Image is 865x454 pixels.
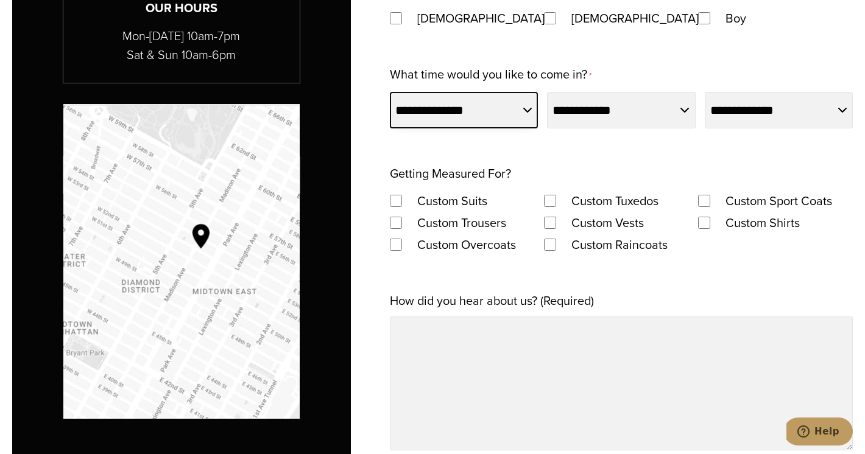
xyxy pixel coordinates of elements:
[390,63,591,87] label: What time would you like to come in?
[786,417,853,448] iframe: Opens a widget where you can chat to one of our agents
[405,7,540,29] label: [DEMOGRAPHIC_DATA]
[559,212,656,234] label: Custom Vests
[390,162,511,184] legend: Getting Measured For?
[405,234,528,256] label: Custom Overcoats
[713,190,844,212] label: Custom Sport Coats
[713,7,758,29] label: Boy
[63,104,300,419] img: Google map with pin showing Alan David location at Madison Avenue & 53rd Street NY
[63,27,300,65] p: Mon-[DATE] 10am-7pm Sat & Sun 10am-6pm
[559,190,671,212] label: Custom Tuxedos
[559,234,680,256] label: Custom Raincoats
[63,104,300,419] a: Map to Alan David Custom
[405,212,518,234] label: Custom Trousers
[559,7,694,29] label: [DEMOGRAPHIC_DATA]
[405,190,500,212] label: Custom Suits
[390,290,594,312] label: How did you hear about us? (Required)
[713,212,812,234] label: Custom Shirts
